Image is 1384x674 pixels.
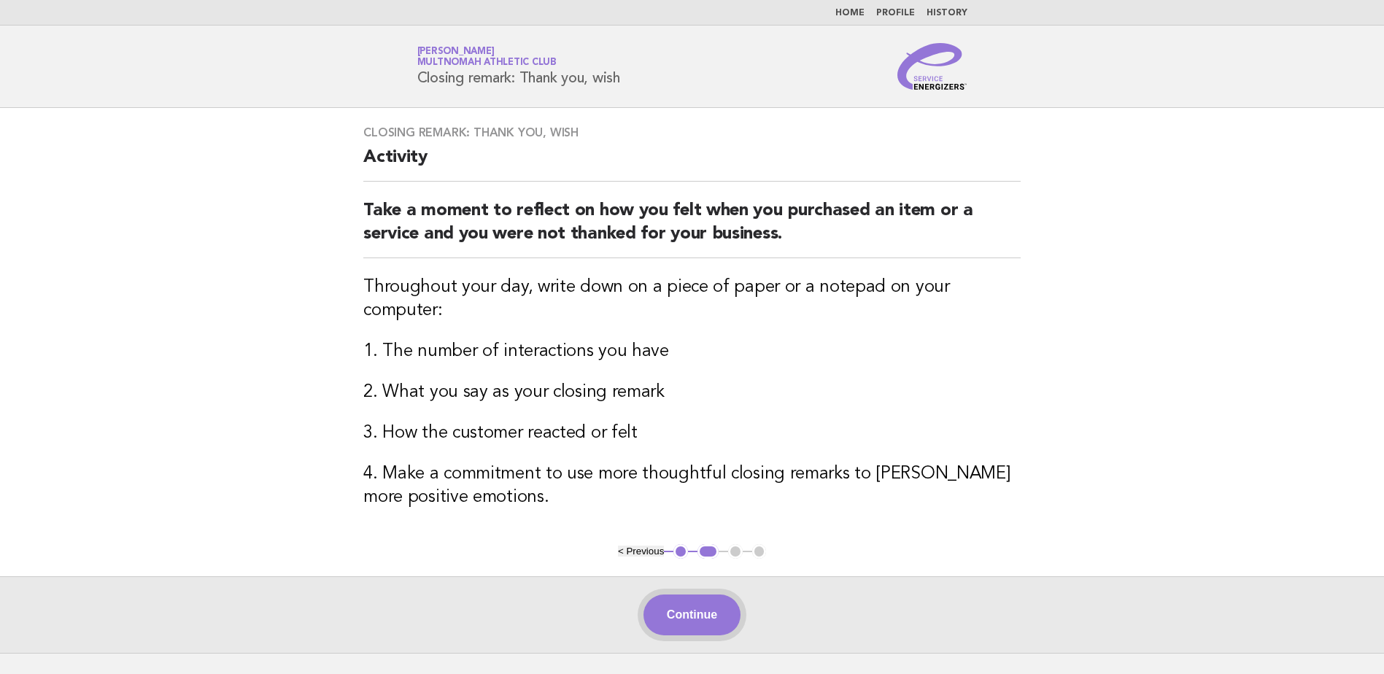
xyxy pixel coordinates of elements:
[417,47,557,67] a: [PERSON_NAME]Multnomah Athletic Club
[618,546,664,557] button: < Previous
[363,381,1021,404] h3: 2. What you say as your closing remark
[417,47,620,85] h1: Closing remark: Thank you, wish
[897,43,967,90] img: Service Energizers
[363,340,1021,363] h3: 1. The number of interactions you have
[363,146,1021,182] h2: Activity
[697,544,719,559] button: 2
[673,544,688,559] button: 1
[363,462,1021,509] h3: 4. Make a commitment to use more thoughtful closing remarks to [PERSON_NAME] more positive emotions.
[363,199,1021,258] h2: Take a moment to reflect on how you felt when you purchased an item or a service and you were not...
[643,594,741,635] button: Continue
[927,9,967,18] a: History
[363,276,1021,322] h3: Throughout your day, write down on a piece of paper or a notepad on your computer:
[363,125,1021,140] h3: Closing remark: Thank you, wish
[363,422,1021,445] h3: 3. How the customer reacted or felt
[876,9,915,18] a: Profile
[417,58,557,68] span: Multnomah Athletic Club
[835,9,865,18] a: Home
